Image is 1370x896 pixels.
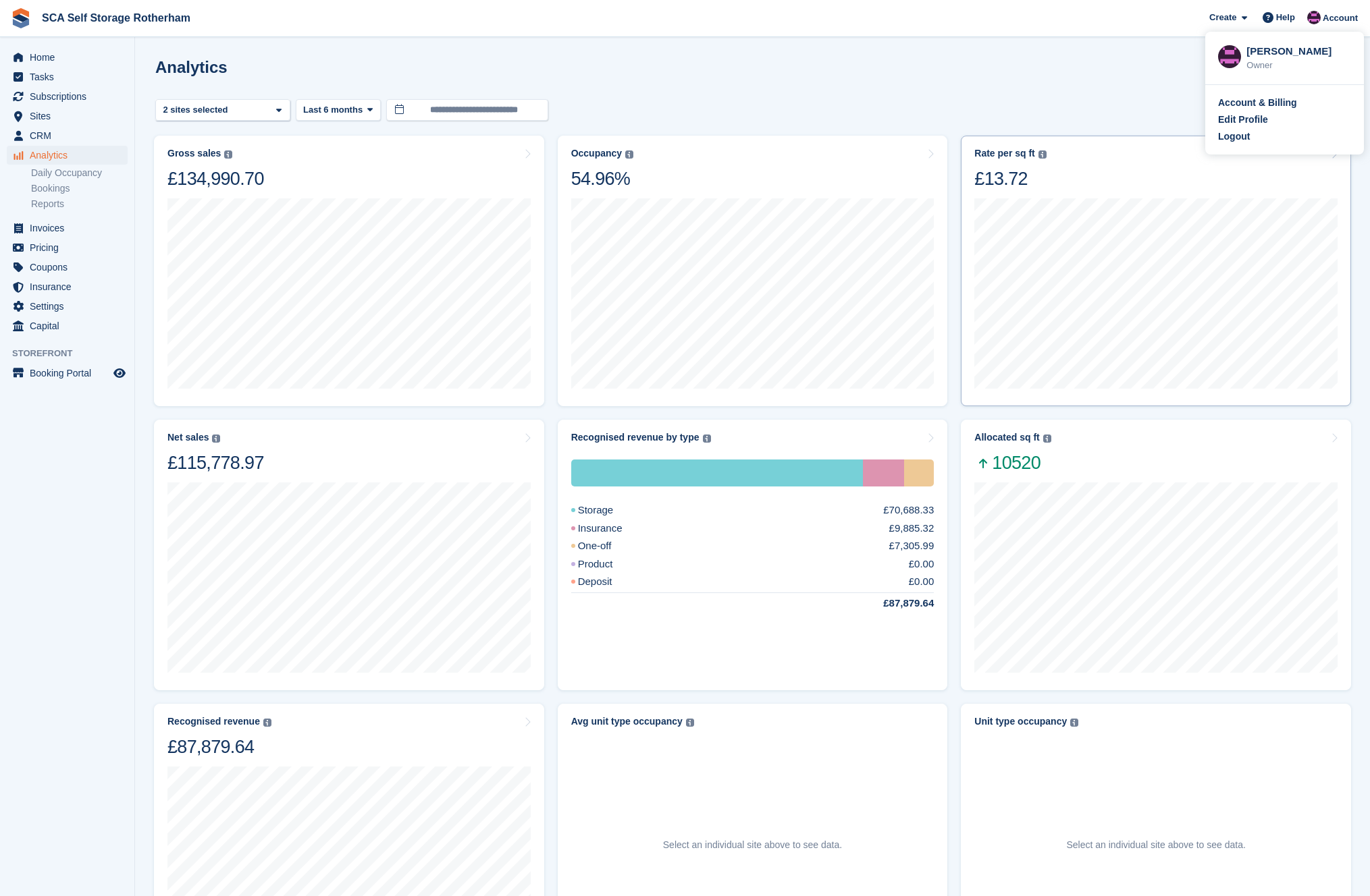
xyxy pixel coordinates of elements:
div: £87,879.64 [851,596,934,611]
span: CRM [30,126,111,145]
div: Deposit [571,574,645,590]
div: Avg unit type occupancy [571,716,683,727]
div: Storage [571,459,863,486]
a: menu [7,277,128,296]
span: 10520 [974,451,1051,474]
img: icon-info-grey-7440780725fd019a000dd9b08b2336e03edf1995a4989e88bcd33f0948082b44.svg [1043,435,1051,443]
a: menu [7,238,128,257]
span: Invoices [30,219,111,237]
div: £0.00 [909,574,934,590]
div: Edit Profile [1218,113,1268,127]
a: Preview store [111,365,128,381]
a: menu [7,67,128,86]
span: Capital [30,316,111,335]
span: Booking Portal [30,364,111,383]
div: Recognised revenue by type [571,432,700,443]
div: 54.96% [571,167,633,190]
img: Dale Chapman [1307,11,1321,24]
img: stora-icon-8386f47178a22dfd0bd8f6a31ec36ba5ce8667c1dd55bd0f319d3a0aa187defe.svg [11,8,31,28]
a: Edit Profile [1218,113,1351,127]
a: menu [7,48,128,67]
span: Help [1276,11,1295,24]
img: icon-info-grey-7440780725fd019a000dd9b08b2336e03edf1995a4989e88bcd33f0948082b44.svg [1070,719,1078,727]
p: Select an individual site above to see data. [663,838,842,852]
div: Gross sales [167,148,221,159]
a: menu [7,107,128,125]
img: icon-info-grey-7440780725fd019a000dd9b08b2336e03edf1995a4989e88bcd33f0948082b44.svg [1038,150,1047,159]
div: £134,990.70 [167,167,264,190]
span: Analytics [30,146,111,165]
a: Account & Billing [1218,96,1351,110]
span: Coupons [30,258,111,277]
div: Product [571,557,646,572]
div: Net sales [167,432,209,443]
a: menu [7,219,128,237]
h2: Analytics [155,58,228,76]
span: Last 6 months [303,103,363,117]
p: Select an individual site above to see data. [1066,838,1245,852]
div: 2 sites selected [161,103,233,117]
span: Account [1323,11,1358,25]
span: Settings [30,297,111,316]
div: £70,688.33 [883,503,934,518]
div: One-off [904,459,934,486]
div: Owner [1246,59,1351,72]
div: Account & Billing [1218,96,1297,110]
span: Insurance [30,277,111,296]
div: Insurance [863,459,903,486]
a: menu [7,297,128,316]
a: menu [7,146,128,165]
a: Daily Occupancy [31,167,128,179]
div: Storage [571,503,646,518]
div: Occupancy [571,148,622,159]
img: icon-info-grey-7440780725fd019a000dd9b08b2336e03edf1995a4989e88bcd33f0948082b44.svg [263,719,271,727]
a: menu [7,87,128,106]
span: Pricing [30,238,111,257]
span: Home [30,48,111,67]
div: One-off [571,538,644,554]
img: icon-info-grey-7440780725fd019a000dd9b08b2336e03edf1995a4989e88bcd33f0948082b44.svg [686,719,694,727]
img: Dale Chapman [1218,45,1241,68]
div: Recognised revenue [167,716,260,727]
img: icon-info-grey-7440780725fd019a000dd9b08b2336e03edf1995a4989e88bcd33f0948082b44.svg [224,150,232,159]
div: £9,885.32 [889,521,934,536]
div: Logout [1218,130,1250,144]
div: Rate per sq ft [974,148,1034,159]
div: [PERSON_NAME] [1246,44,1351,56]
div: £0.00 [909,557,934,572]
a: menu [7,258,128,277]
img: icon-info-grey-7440780725fd019a000dd9b08b2336e03edf1995a4989e88bcd33f0948082b44.svg [625,150,633,159]
a: Reports [31,198,128,211]
span: Subscriptions [30,87,111,106]
div: £87,879.64 [167,735,271,758]
div: Insurance [571,521,655,536]
img: icon-info-grey-7440780725fd019a000dd9b08b2336e03edf1995a4989e88bcd33f0948082b44.svg [703,435,711,443]
a: SCA Self Storage Rotherham [36,7,196,29]
img: icon-info-grey-7440780725fd019a000dd9b08b2336e03edf1995a4989e88bcd33f0948082b44.svg [212,435,220,443]
div: Unit type occupancy [974,716,1067,727]
button: Last 6 months [296,99,381,121]
span: Storefront [12,347,134,360]
div: £115,778.97 [167,451,264,474]
div: Allocated sq ft [974,432,1039,443]
a: menu [7,364,128,383]
a: Logout [1218,130,1351,144]
span: Sites [30,107,111,125]
a: menu [7,126,128,145]
span: Tasks [30,67,111,86]
a: menu [7,316,128,335]
div: £13.72 [974,167,1046,190]
div: £7,305.99 [889,538,934,554]
a: Bookings [31,182,128,195]
span: Create [1209,11,1236,24]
